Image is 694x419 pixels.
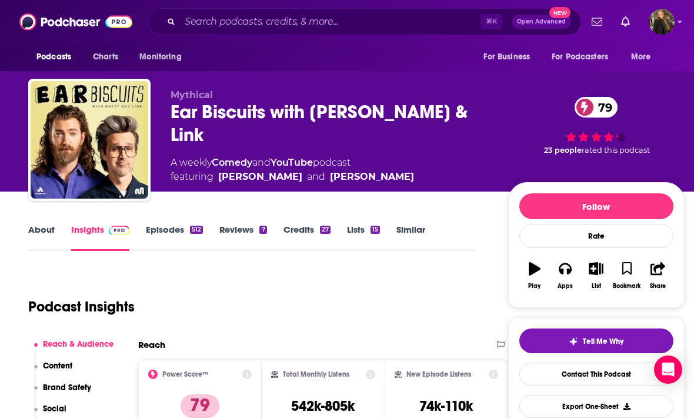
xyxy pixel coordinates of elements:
a: Show notifications dropdown [616,12,635,32]
p: Content [43,361,72,371]
span: Podcasts [36,49,71,65]
div: List [592,283,601,290]
a: InsightsPodchaser Pro [71,224,129,251]
a: About [28,224,55,251]
div: 15 [371,226,380,234]
button: open menu [131,46,196,68]
button: Brand Safety [34,383,92,404]
button: open menu [544,46,625,68]
span: More [631,49,651,65]
div: 7 [259,226,266,234]
a: Lists15 [347,224,380,251]
button: Apps [550,254,580,297]
span: featuring [171,170,414,184]
h2: Reach [138,339,165,350]
img: tell me why sparkle [569,337,578,346]
span: For Podcasters [552,49,608,65]
img: User Profile [649,9,675,35]
button: Play [519,254,550,297]
a: Charts [85,46,125,68]
a: YouTube [271,157,313,168]
a: Rhett McLaughlin [218,170,302,184]
button: Open AdvancedNew [512,15,571,29]
button: open menu [623,46,666,68]
span: and [252,157,271,168]
h2: New Episode Listens [406,370,471,378]
div: Play [528,283,540,290]
a: Link Neal [330,170,414,184]
h3: 542k-805k [291,397,355,415]
img: Ear Biscuits with Rhett & Link [31,81,148,199]
span: 79 [586,97,618,118]
button: Follow [519,193,673,219]
p: 79 [181,394,219,418]
button: open menu [475,46,545,68]
h2: Power Score™ [162,370,208,378]
p: Reach & Audience [43,339,114,349]
div: Share [650,283,666,290]
span: Monitoring [139,49,181,65]
button: tell me why sparkleTell Me Why [519,329,673,353]
span: 23 people [544,146,582,155]
span: For Business [483,49,530,65]
span: Open Advanced [517,19,566,25]
span: Charts [93,49,118,65]
a: 79 [575,97,618,118]
a: Reviews7 [219,224,266,251]
div: 512 [190,226,203,234]
button: open menu [28,46,86,68]
span: Logged in as anamarquis [649,9,675,35]
a: Show notifications dropdown [587,12,607,32]
span: Tell Me Why [583,337,623,346]
div: Open Intercom Messenger [654,356,682,384]
button: Export One-Sheet [519,395,673,418]
div: 79 23 peoplerated this podcast [508,89,685,163]
div: 27 [320,226,331,234]
h2: Total Monthly Listens [283,370,349,378]
a: Contact This Podcast [519,363,673,386]
span: ⌘ K [481,14,502,29]
img: Podchaser Pro [109,226,129,235]
div: A weekly podcast [171,156,414,184]
a: Credits27 [283,224,331,251]
img: Podchaser - Follow, Share and Rate Podcasts [19,11,132,33]
button: Reach & Audience [34,339,114,361]
a: Similar [396,224,425,251]
button: Share [642,254,673,297]
button: Bookmark [612,254,642,297]
a: Comedy [212,157,252,168]
a: Episodes512 [146,224,203,251]
h3: 74k-110k [419,397,473,415]
p: Social [43,404,66,414]
span: Mythical [171,89,213,100]
div: Search podcasts, credits, & more... [148,8,581,35]
span: rated this podcast [582,146,650,155]
button: Show profile menu [649,9,675,35]
h1: Podcast Insights [28,298,135,316]
div: Bookmark [613,283,640,290]
span: and [307,170,325,184]
div: Apps [558,283,573,290]
button: List [580,254,611,297]
input: Search podcasts, credits, & more... [180,12,481,31]
button: Content [34,361,73,383]
span: New [549,7,570,18]
div: Rate [519,224,673,248]
p: Brand Safety [43,383,91,393]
